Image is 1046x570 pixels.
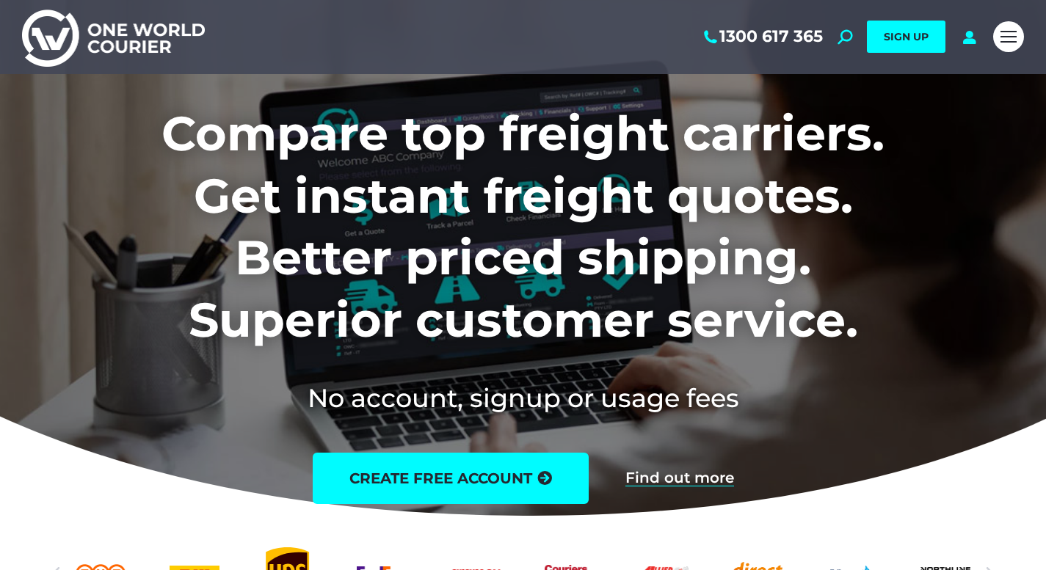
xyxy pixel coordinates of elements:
[65,380,981,416] h2: No account, signup or usage fees
[65,103,981,351] h1: Compare top freight carriers. Get instant freight quotes. Better priced shipping. Superior custom...
[867,21,945,53] a: SIGN UP
[22,7,205,67] img: One World Courier
[884,30,929,43] span: SIGN UP
[313,453,589,504] a: create free account
[701,27,823,46] a: 1300 617 365
[625,470,734,486] a: Find out more
[993,21,1024,52] a: Mobile menu icon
